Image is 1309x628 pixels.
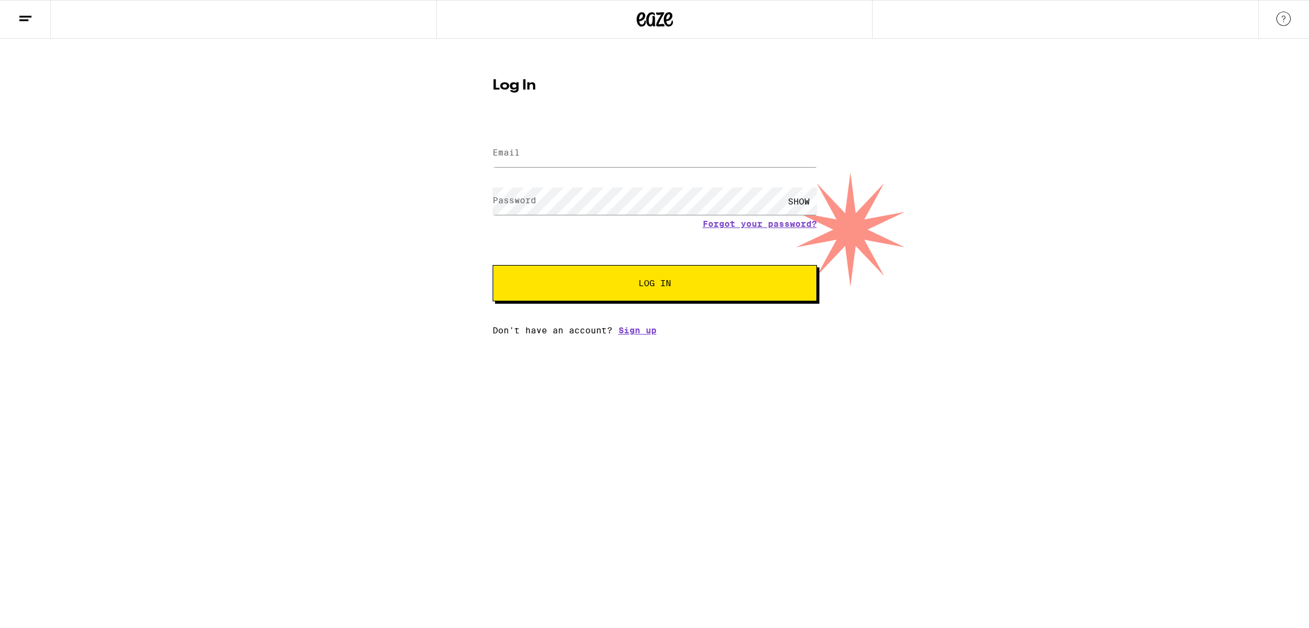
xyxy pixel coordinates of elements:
a: Sign up [618,325,657,335]
label: Email [493,148,520,157]
a: Forgot your password? [703,219,817,229]
div: Don't have an account? [493,325,817,335]
h1: Log In [493,79,817,93]
label: Password [493,195,536,205]
span: Log In [638,279,671,287]
input: Email [493,140,817,167]
div: SHOW [781,188,817,215]
button: Log In [493,265,817,301]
